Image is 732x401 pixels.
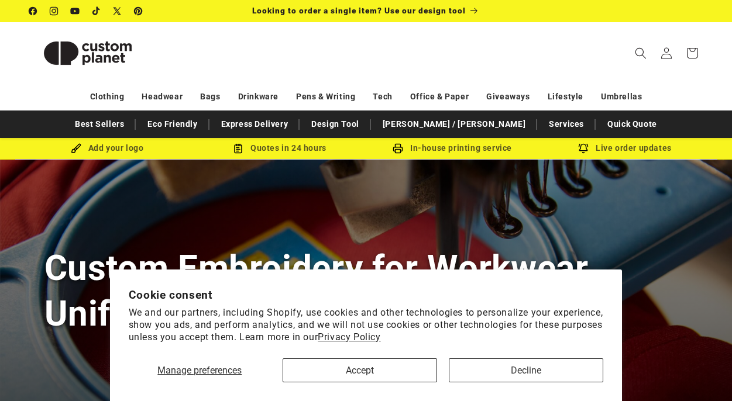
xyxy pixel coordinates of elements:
div: In-house printing service [366,141,539,155]
a: Lifestyle [548,87,583,107]
button: Accept [283,358,437,382]
a: Tech [373,87,392,107]
p: We and our partners, including Shopify, use cookies and other technologies to personalize your ex... [129,307,604,343]
a: Design Tool [305,114,365,134]
a: Office & Paper [410,87,469,107]
a: [PERSON_NAME] / [PERSON_NAME] [377,114,531,134]
a: Pens & Writing [296,87,355,107]
a: Quick Quote [602,114,663,134]
a: Eco Friendly [142,114,203,134]
div: Add your logo [21,141,194,155]
a: Giveaways [486,87,530,107]
a: Headwear [142,87,183,107]
h2: Cookie consent [129,288,604,302]
a: Umbrellas [601,87,642,107]
a: Services [543,114,590,134]
a: Drinkware [238,87,279,107]
img: Order Updates Icon [233,143,243,154]
span: Manage preferences [157,365,242,376]
div: Live order updates [539,141,712,155]
span: Looking to order a single item? Use our design tool [252,6,466,15]
h1: Custom Embroidery for Workwear, Uniforms & Sportswear [44,246,688,336]
iframe: Chat Widget [673,345,732,401]
img: Brush Icon [71,143,81,154]
a: Custom Planet [25,22,151,84]
a: Clothing [90,87,125,107]
div: Quotes in 24 hours [194,141,366,155]
summary: Search [628,40,654,66]
button: Decline [449,358,603,382]
a: Bags [200,87,220,107]
img: Order updates [578,143,589,154]
img: Custom Planet [29,27,146,79]
a: Express Delivery [215,114,294,134]
img: In-house printing [393,143,403,154]
button: Manage preferences [129,358,271,382]
a: Best Sellers [69,114,130,134]
a: Privacy Policy [318,331,380,343]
